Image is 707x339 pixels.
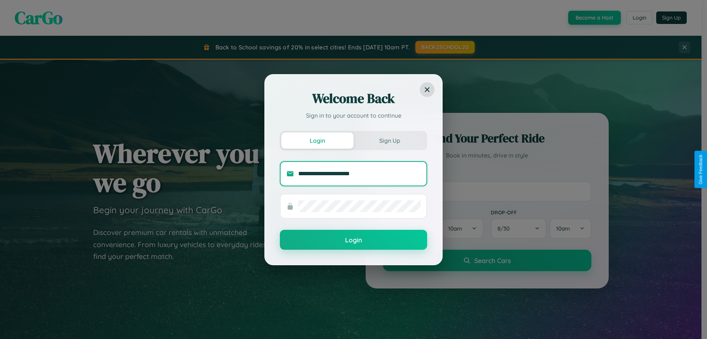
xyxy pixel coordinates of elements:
[280,90,427,107] h2: Welcome Back
[281,132,353,149] button: Login
[353,132,426,149] button: Sign Up
[698,155,703,184] div: Give Feedback
[280,230,427,250] button: Login
[280,111,427,120] p: Sign in to your account to continue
